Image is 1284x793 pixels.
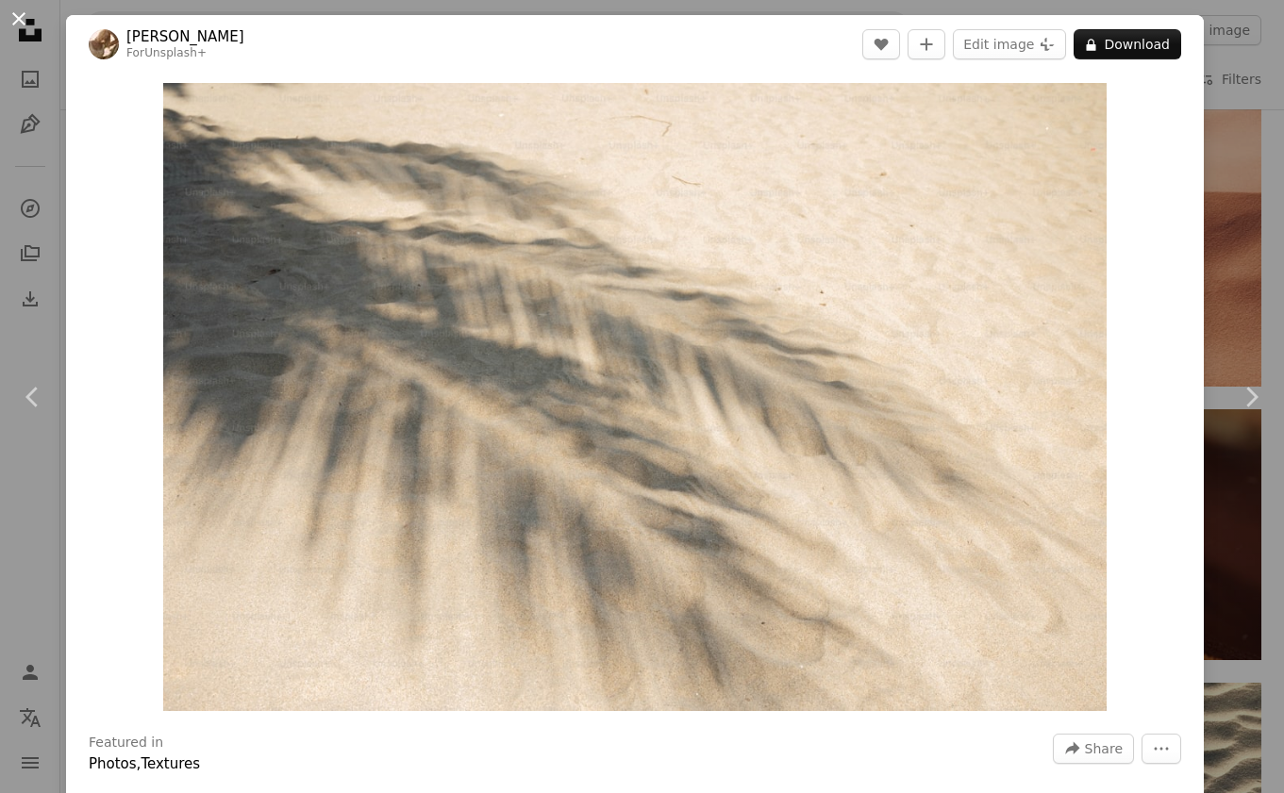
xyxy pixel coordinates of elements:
[1074,29,1181,59] button: Download
[126,27,244,46] a: [PERSON_NAME]
[1085,735,1123,763] span: Share
[141,755,200,772] a: Textures
[1218,306,1284,487] a: Next
[126,46,244,61] div: For
[137,755,142,772] span: ,
[163,83,1108,711] button: Zoom in on this image
[89,755,137,772] a: Photos
[862,29,900,59] button: Like
[1142,734,1181,764] button: More Actions
[163,83,1108,711] img: A shadow of a palm tree on a sandy beach
[953,29,1066,59] button: Edit image
[908,29,945,59] button: Add to Collection
[1053,734,1134,764] button: Share this image
[89,734,163,752] h3: Featured in
[144,46,207,59] a: Unsplash+
[89,29,119,59] img: Go to Elise Lainé's profile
